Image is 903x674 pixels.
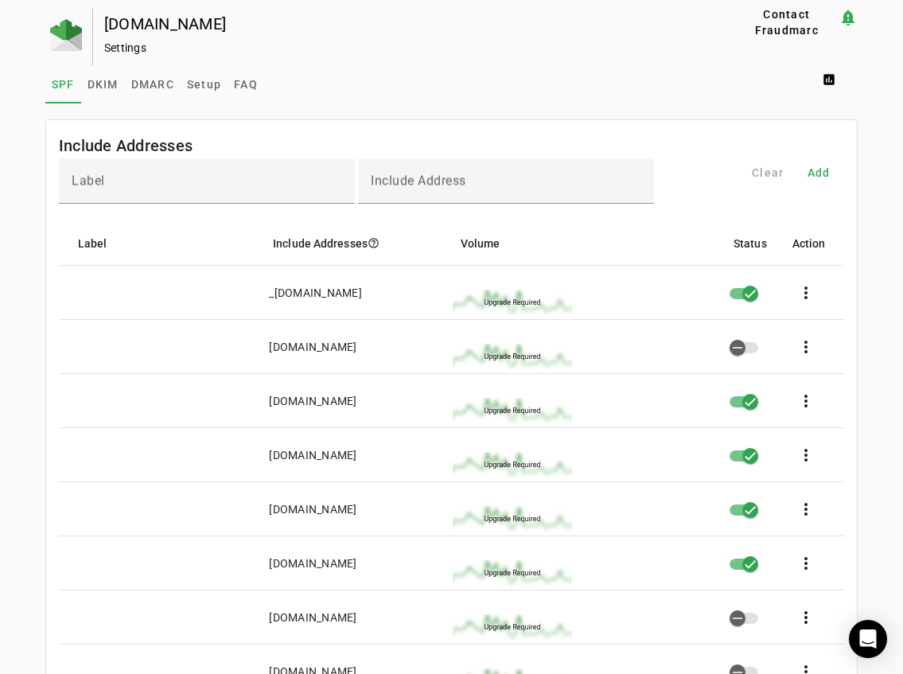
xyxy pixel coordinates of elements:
[453,344,572,369] img: upgrade_sparkline.jpg
[125,65,181,103] a: DMARC
[793,158,844,187] button: Add
[453,506,572,532] img: upgrade_sparkline.jpg
[181,65,228,103] a: Setup
[72,173,105,189] mat-label: Label
[260,221,447,266] mat-header-cell: Include Addresses
[269,555,356,571] div: [DOMAIN_NAME]
[368,237,379,249] i: help_outline
[228,65,264,103] a: FAQ
[81,65,125,103] a: DKIM
[453,452,572,477] img: upgrade_sparkline.jpg
[131,79,174,90] span: DMARC
[269,447,356,463] div: [DOMAIN_NAME]
[45,65,81,103] a: SPF
[448,221,721,266] mat-header-cell: Volume
[453,560,572,586] img: upgrade_sparkline.jpg
[839,8,858,27] mat-icon: notification_important
[234,79,258,90] span: FAQ
[50,19,82,51] img: Fraudmarc Logo
[734,8,839,37] button: Contact Fraudmarc
[453,290,572,315] img: upgrade_sparkline.jpg
[104,40,684,56] div: Settings
[269,393,356,409] div: [DOMAIN_NAME]
[721,221,780,266] mat-header-cell: Status
[88,79,119,90] span: DKIM
[59,133,193,158] mat-card-title: Include Addresses
[104,16,684,32] div: [DOMAIN_NAME]
[371,173,466,189] mat-label: Include Address
[269,501,356,517] div: [DOMAIN_NAME]
[187,79,221,90] span: Setup
[453,398,572,423] img: upgrade_sparkline.jpg
[780,221,845,266] mat-header-cell: Action
[59,221,260,266] mat-header-cell: Label
[741,6,832,38] span: Contact Fraudmarc
[269,339,356,355] div: [DOMAIN_NAME]
[849,620,887,658] div: Open Intercom Messenger
[269,285,362,301] div: _[DOMAIN_NAME]
[453,614,572,640] img: upgrade_sparkline.jpg
[52,79,75,90] span: SPF
[808,165,831,181] span: Add
[269,610,356,625] div: [DOMAIN_NAME]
